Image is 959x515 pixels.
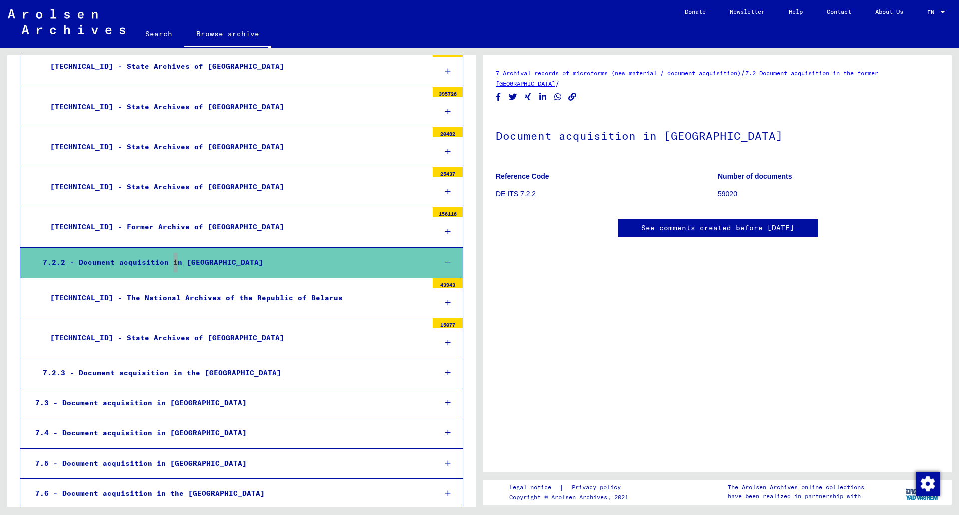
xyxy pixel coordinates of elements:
[433,207,463,217] div: 156116
[538,91,548,103] button: Share on LinkedIn
[496,189,717,199] p: DE ITS 7.2.2
[43,97,428,117] div: [TECHNICAL_ID] - State Archives of [GEOGRAPHIC_DATA]
[718,189,939,199] p: 59020
[509,482,633,493] div: |
[433,278,463,288] div: 43943
[43,137,428,157] div: [TECHNICAL_ID] - State Archives of [GEOGRAPHIC_DATA]
[555,79,560,88] span: /
[916,472,940,496] img: Zustimmung ändern
[28,423,429,443] div: 7.4 - Document acquisition in [GEOGRAPHIC_DATA]
[43,177,428,197] div: [TECHNICAL_ID] - State Archives of [GEOGRAPHIC_DATA]
[43,328,428,348] div: [TECHNICAL_ID] - State Archives of [GEOGRAPHIC_DATA]
[43,288,428,308] div: [TECHNICAL_ID] - The National Archives of the Republic of Belarus
[904,479,941,504] img: yv_logo.png
[28,393,429,413] div: 7.3 - Document acquisition in [GEOGRAPHIC_DATA]
[8,9,125,34] img: Arolsen_neg.svg
[133,22,184,46] a: Search
[43,57,428,76] div: [TECHNICAL_ID] - State Archives of [GEOGRAPHIC_DATA]
[508,91,518,103] button: Share on Twitter
[741,68,745,77] span: /
[496,113,939,157] h1: Document acquisition in [GEOGRAPHIC_DATA]
[553,91,563,103] button: Share on WhatsApp
[927,8,934,16] mat-select-trigger: EN
[496,172,549,180] b: Reference Code
[718,172,792,180] b: Number of documents
[433,318,463,328] div: 15077
[564,482,633,493] a: Privacy policy
[35,363,429,383] div: 7.2.3 - Document acquisition in the [GEOGRAPHIC_DATA]
[433,87,463,97] div: 395726
[28,454,429,473] div: 7.5 - Document acquisition in [GEOGRAPHIC_DATA]
[184,22,271,48] a: Browse archive
[496,69,741,77] a: 7 Archival records of microforms (new material / document acquisition)
[567,91,578,103] button: Copy link
[493,91,504,103] button: Share on Facebook
[28,484,429,503] div: 7.6 - Document acquisition in the [GEOGRAPHIC_DATA]
[43,217,428,237] div: [TECHNICAL_ID] - Former Archive of [GEOGRAPHIC_DATA]
[35,253,429,272] div: 7.2.2 - Document acquisition in [GEOGRAPHIC_DATA]
[523,91,533,103] button: Share on Xing
[433,127,463,137] div: 20482
[433,167,463,177] div: 25437
[641,223,794,233] a: See comments created before [DATE]
[728,492,864,501] p: have been realized in partnership with
[509,482,559,493] a: Legal notice
[728,483,864,492] p: The Arolsen Archives online collections
[509,493,633,502] p: Copyright © Arolsen Archives, 2021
